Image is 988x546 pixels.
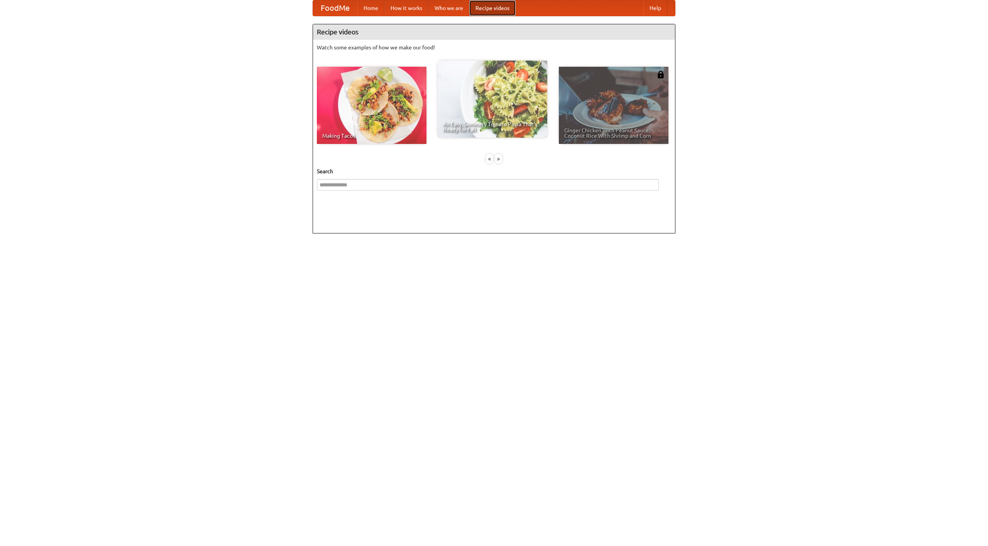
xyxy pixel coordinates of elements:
a: Recipe videos [469,0,516,16]
a: Help [643,0,667,16]
a: An Easy, Summery Tomato Pasta That's Ready for Fall [438,61,547,138]
a: Who we are [428,0,469,16]
a: FoodMe [313,0,357,16]
a: Making Tacos [317,67,426,144]
h4: Recipe videos [313,24,675,40]
span: Making Tacos [322,133,421,139]
span: An Easy, Summery Tomato Pasta That's Ready for Fall [443,122,542,132]
h5: Search [317,167,671,175]
a: How it works [384,0,428,16]
div: » [495,154,502,164]
div: « [486,154,493,164]
p: Watch some examples of how we make our food! [317,44,671,51]
a: Home [357,0,384,16]
img: 483408.png [657,71,665,78]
